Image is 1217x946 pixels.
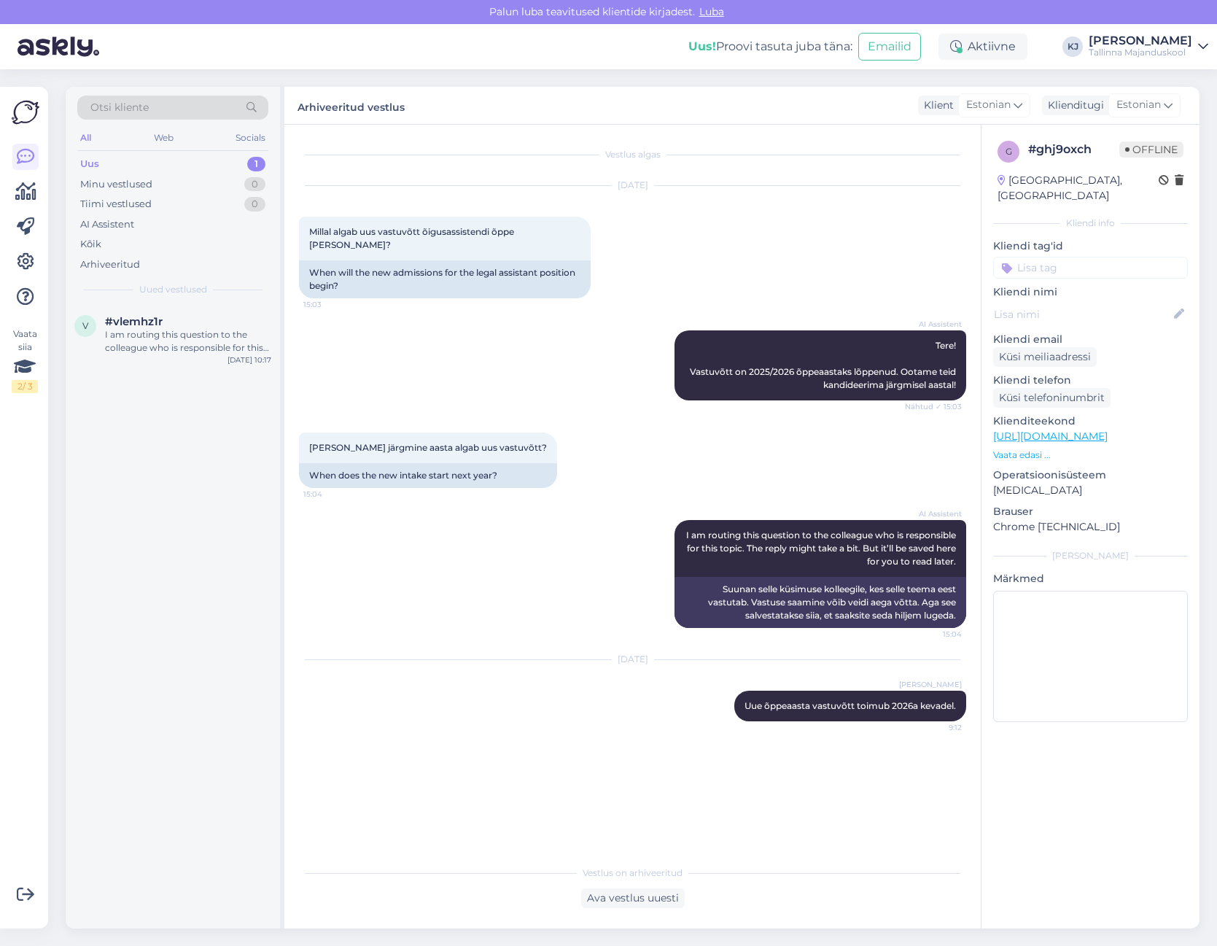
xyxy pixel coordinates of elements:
span: Luba [695,5,728,18]
span: [PERSON_NAME] järgmine aasta algab uus vastuvõtt? [309,442,547,453]
div: # ghj9oxch [1028,141,1119,158]
div: KJ [1062,36,1083,57]
div: [DATE] [299,179,966,192]
a: [PERSON_NAME]Tallinna Majanduskool [1089,35,1208,58]
div: Küsi meiliaadressi [993,347,1097,367]
a: [URL][DOMAIN_NAME] [993,430,1108,443]
input: Lisa tag [993,257,1188,279]
button: Emailid [858,33,921,61]
div: 0 [244,177,265,192]
div: [DATE] 10:17 [228,354,271,365]
span: Estonian [1116,97,1161,113]
p: Chrome [TECHNICAL_ID] [993,519,1188,535]
span: Estonian [966,97,1011,113]
img: Askly Logo [12,98,39,126]
p: [MEDICAL_DATA] [993,483,1188,498]
div: [PERSON_NAME] [1089,35,1192,47]
span: Otsi kliente [90,100,149,115]
label: Arhiveeritud vestlus [298,96,405,115]
div: Uus [80,157,99,171]
div: Minu vestlused [80,177,152,192]
span: AI Assistent [907,508,962,519]
div: [PERSON_NAME] [993,549,1188,562]
div: AI Assistent [80,217,134,232]
input: Lisa nimi [994,306,1171,322]
div: [DATE] [299,653,966,666]
span: #vlemhz1r [105,315,163,328]
p: Kliendi tag'id [993,239,1188,254]
div: Vestlus algas [299,148,966,161]
div: When does the new intake start next year? [299,463,557,488]
div: Kliendi info [993,217,1188,230]
b: Uus! [688,39,716,53]
p: Kliendi email [993,332,1188,347]
div: Tallinna Majanduskool [1089,47,1192,58]
p: Kliendi nimi [993,284,1188,300]
span: 15:04 [907,629,962,640]
span: 15:03 [303,299,358,310]
div: Arhiveeritud [80,257,140,272]
span: I am routing this question to the colleague who is responsible for this topic. The reply might ta... [686,530,958,567]
span: AI Assistent [907,319,962,330]
div: Kõik [80,237,101,252]
span: Offline [1119,141,1183,158]
div: Proovi tasuta juba täna: [688,38,852,55]
span: [PERSON_NAME] [899,679,962,690]
span: v [82,320,88,331]
div: Ava vestlus uuesti [581,888,685,908]
span: Millal algab uus vastuvõtt õigusassistendi õppe [PERSON_NAME]? [309,226,516,250]
div: Socials [233,128,268,147]
p: Kliendi telefon [993,373,1188,388]
div: Aktiivne [938,34,1027,60]
div: When will the new admissions for the legal assistant position begin? [299,260,591,298]
div: Suunan selle küsimuse kolleegile, kes selle teema eest vastutab. Vastuse saamine võib veidi aega ... [674,577,966,628]
div: I am routing this question to the colleague who is responsible for this topic. The reply might ta... [105,328,271,354]
div: Tiimi vestlused [80,197,152,212]
span: Uue õppeaasta vastuvõtt toimub 2026a kevadel. [744,700,956,711]
span: Vestlus on arhiveeritud [583,866,683,880]
span: Nähtud ✓ 15:03 [905,401,962,412]
span: 15:04 [303,489,358,500]
span: Uued vestlused [139,283,207,296]
div: 2 / 3 [12,380,38,393]
div: All [77,128,94,147]
p: Klienditeekond [993,414,1188,429]
div: Klienditugi [1042,98,1104,113]
span: g [1006,146,1012,157]
div: Web [151,128,176,147]
p: Märkmed [993,571,1188,586]
div: 1 [247,157,265,171]
p: Vaata edasi ... [993,449,1188,462]
div: Küsi telefoninumbrit [993,388,1111,408]
div: 0 [244,197,265,212]
div: [GEOGRAPHIC_DATA], [GEOGRAPHIC_DATA] [998,173,1159,203]
p: Brauser [993,504,1188,519]
p: Operatsioonisüsteem [993,468,1188,483]
div: Klient [918,98,954,113]
div: Vaata siia [12,327,38,393]
span: 9:12 [907,722,962,733]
